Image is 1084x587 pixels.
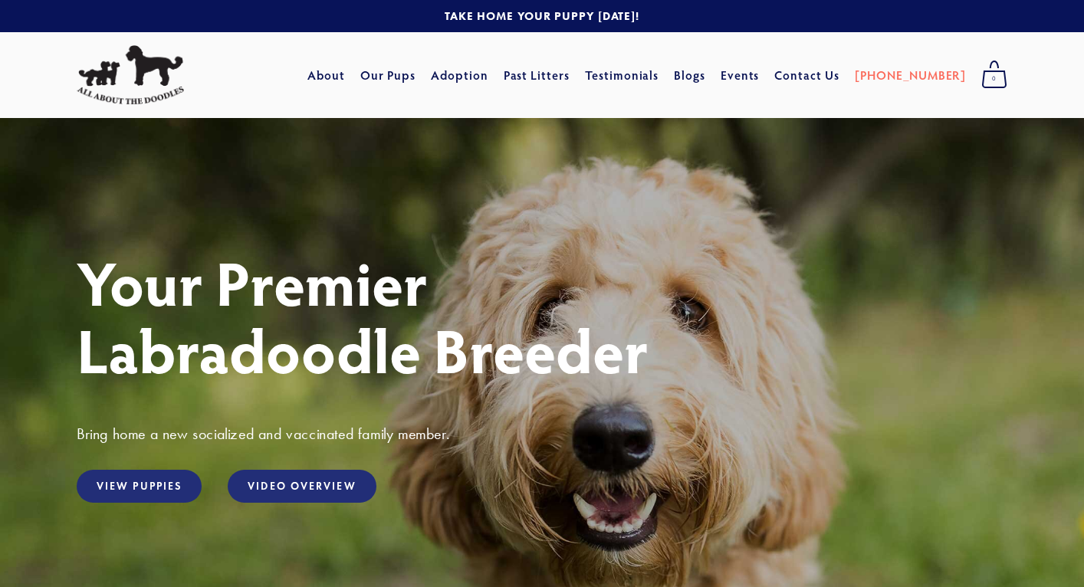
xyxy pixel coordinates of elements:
[974,56,1015,94] a: 0 items in cart
[585,61,659,89] a: Testimonials
[360,61,416,89] a: Our Pups
[774,61,839,89] a: Contact Us
[721,61,760,89] a: Events
[307,61,345,89] a: About
[504,67,570,83] a: Past Litters
[981,69,1007,89] span: 0
[431,61,488,89] a: Adoption
[77,45,184,105] img: All About The Doodles
[855,61,966,89] a: [PHONE_NUMBER]
[674,61,705,89] a: Blogs
[77,470,202,503] a: View Puppies
[77,424,1007,444] h3: Bring home a new socialized and vaccinated family member.
[77,248,1007,383] h1: Your Premier Labradoodle Breeder
[228,470,376,503] a: Video Overview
